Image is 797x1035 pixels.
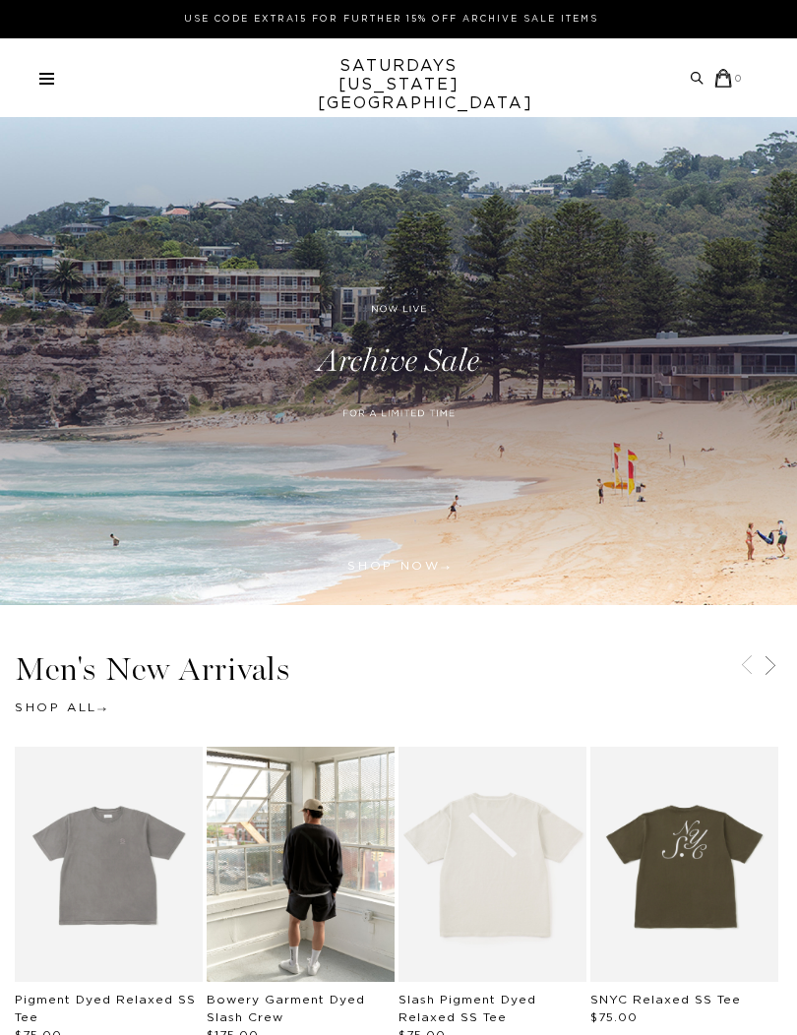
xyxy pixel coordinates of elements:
a: 0 [714,69,743,88]
h3: Men's New Arrivals [15,653,782,686]
a: Bowery Garment Dyed Slash Crew [207,994,365,1023]
small: 0 [735,75,743,84]
span: $75.00 [590,1011,638,1023]
a: Slash Pigment Dyed Relaxed SS Tee [398,994,536,1023]
p: Use Code EXTRA15 for Further 15% Off Archive Sale Items [47,12,735,27]
a: SATURDAYS[US_STATE][GEOGRAPHIC_DATA] [318,57,480,113]
a: SNYC Relaxed SS Tee [590,994,741,1005]
a: Shop All [15,701,106,713]
a: Pigment Dyed Relaxed SS Tee [15,994,196,1023]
